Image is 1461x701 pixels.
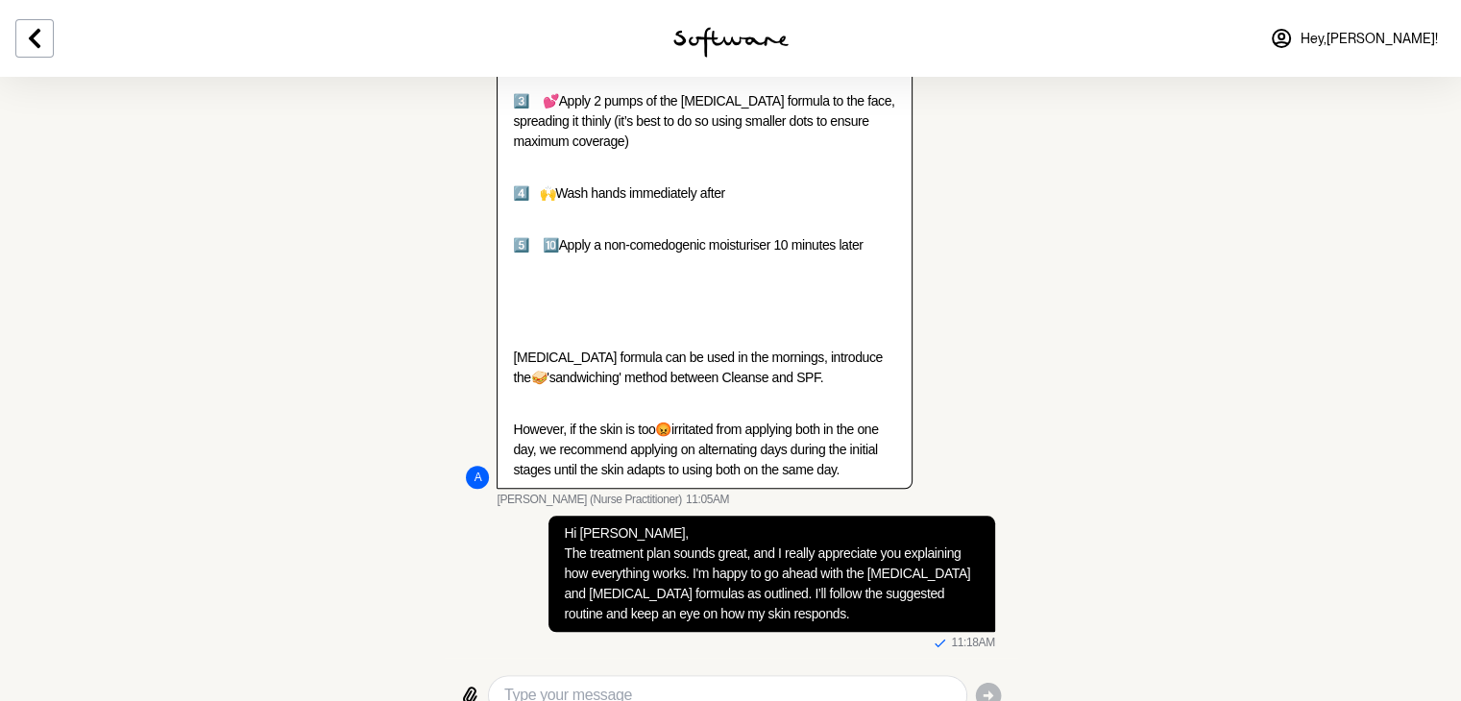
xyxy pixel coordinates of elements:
div: Annie Butler (Nurse Practitioner) [466,466,489,489]
span: 🥪 [531,370,548,385]
span: Hey, [PERSON_NAME] ! [1301,31,1438,47]
time: 2025-08-13T01:35:28.460Z [686,493,729,508]
p: Wash hands immediately after [513,183,895,204]
time: 2025-08-13T01:48:02.267Z [951,636,994,651]
p: Apply 2 pumps of the [MEDICAL_DATA] formula to the face, spreading it thinly (it’s best to do so ... [513,91,895,152]
span: 😡 [655,422,671,437]
span: [PERSON_NAME] (Nurse Practitioner) [497,493,681,508]
a: Hey,[PERSON_NAME]! [1258,15,1449,61]
span: 5️⃣ [513,237,529,253]
span: 💕 [543,93,559,109]
p: However, if the skin is too irritated from applying both in the one day, we recommend applying on... [513,420,895,480]
span: 🙌 [540,185,556,201]
span: 3️⃣ [513,93,529,109]
p: Hi [PERSON_NAME], The treatment plan sounds great, and I really appreciate you explaining how eve... [564,523,979,624]
p: Apply a non-comedogenic moisturiser 10 minutes later [513,235,895,255]
span: 4️⃣ [513,185,529,201]
span: 🔟 [543,237,559,253]
p: [MEDICAL_DATA] formula can be used in the mornings, introduce the 'sandwiching' method between Cl... [513,348,895,388]
div: A [466,466,489,489]
img: software logo [673,27,789,58]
